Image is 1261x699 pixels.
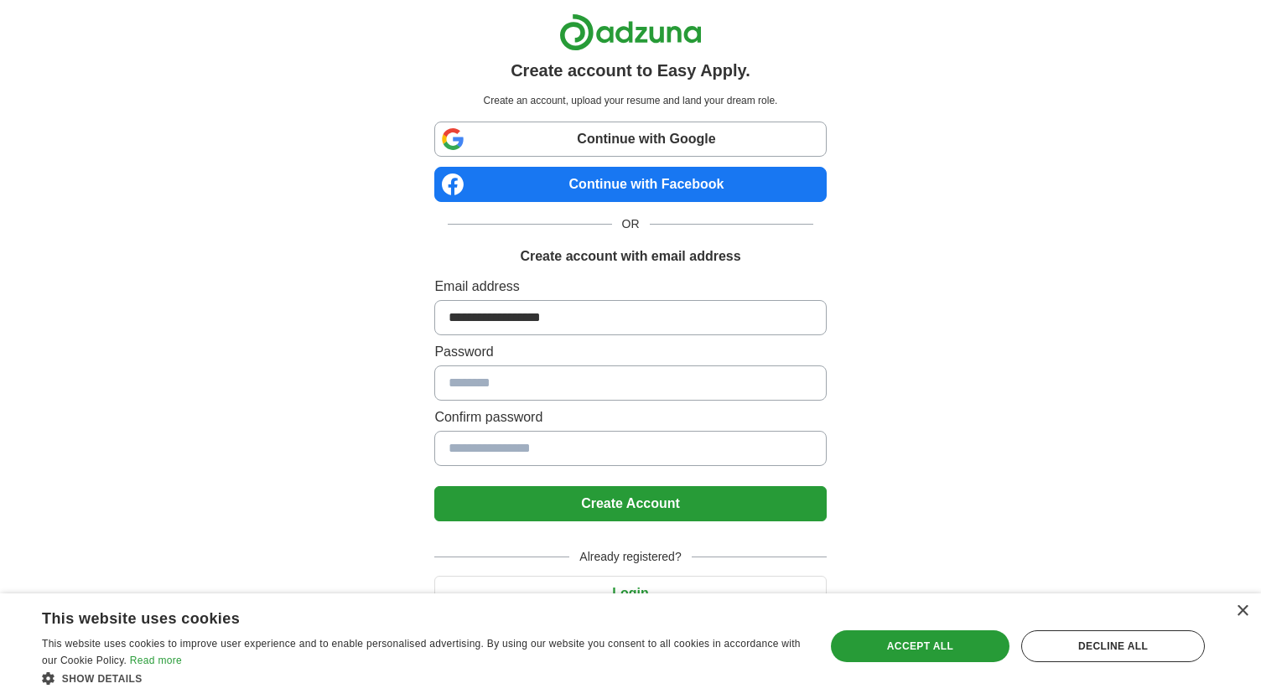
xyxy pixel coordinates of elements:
[434,342,826,362] label: Password
[569,548,691,566] span: Already registered?
[62,673,143,685] span: Show details
[42,638,801,666] span: This website uses cookies to improve user experience and to enable personalised advertising. By u...
[434,486,826,521] button: Create Account
[434,407,826,427] label: Confirm password
[130,655,182,666] a: Read more, opens a new window
[42,670,802,686] div: Show details
[438,93,823,108] p: Create an account, upload your resume and land your dream role.
[434,576,826,611] button: Login
[434,167,826,202] a: Continue with Facebook
[559,13,702,51] img: Adzuna logo
[831,630,1009,662] div: Accept all
[434,277,826,297] label: Email address
[1236,605,1248,618] div: Close
[1021,630,1205,662] div: Decline all
[520,246,740,267] h1: Create account with email address
[434,586,826,600] a: Login
[511,58,750,83] h1: Create account to Easy Apply.
[434,122,826,157] a: Continue with Google
[42,603,760,629] div: This website uses cookies
[612,215,650,233] span: OR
